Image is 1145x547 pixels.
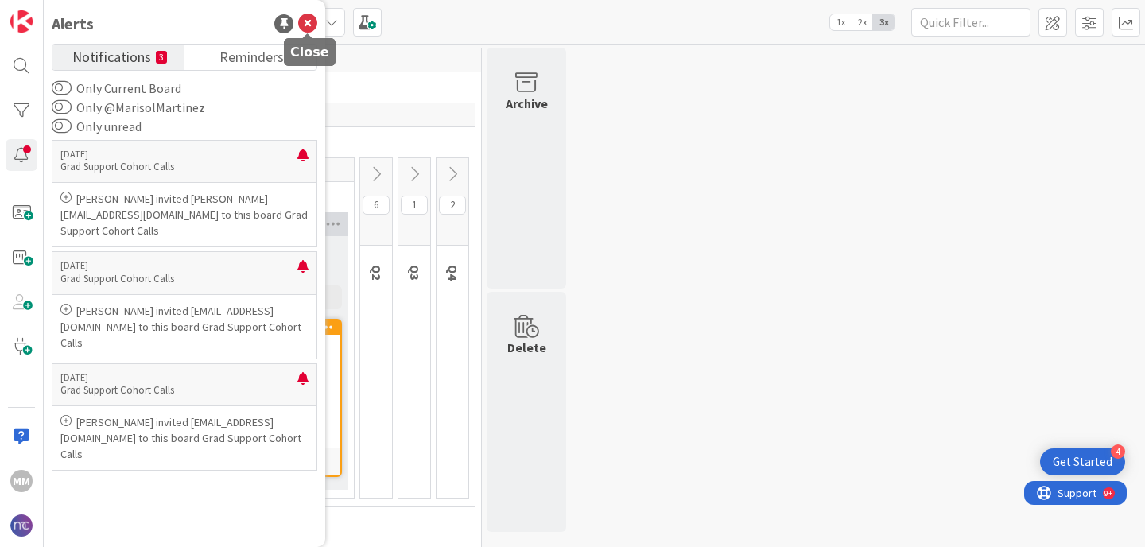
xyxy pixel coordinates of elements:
[52,12,94,36] div: Alerts
[1111,444,1125,459] div: 4
[60,160,297,174] p: Grad Support Cohort Calls
[10,470,33,492] div: MM
[60,191,309,239] p: [PERSON_NAME] invited [PERSON_NAME][EMAIL_ADDRESS][DOMAIN_NAME] to this board Grad Support Cohort...
[52,117,142,136] label: Only unread
[873,14,895,30] span: 3x
[60,383,297,398] p: Grad Support Cohort Calls
[290,45,329,60] h5: Close
[80,6,88,19] div: 9+
[60,149,297,160] p: [DATE]
[60,260,297,271] p: [DATE]
[156,51,167,64] small: 3
[363,196,390,215] span: 6
[219,45,284,67] span: Reminders
[33,2,72,21] span: Support
[507,338,546,357] div: Delete
[439,196,466,215] span: 2
[445,265,461,280] span: Q4
[506,94,548,113] div: Archive
[401,196,428,215] span: 1
[52,80,72,96] button: Only Current Board
[852,14,873,30] span: 2x
[52,118,72,134] button: Only unread
[60,272,297,286] p: Grad Support Cohort Calls
[60,372,297,383] p: [DATE]
[830,14,852,30] span: 1x
[10,10,33,33] img: Visit kanbanzone.com
[10,514,33,537] img: avatar
[1053,454,1112,470] div: Get Started
[369,265,385,280] span: Q2
[911,8,1030,37] input: Quick Filter...
[52,99,72,115] button: Only @MarisolMartinez
[60,303,309,351] p: [PERSON_NAME] invited [EMAIL_ADDRESS][DOMAIN_NAME] to this board Grad Support Cohort Calls
[407,265,423,280] span: Q3
[52,98,205,117] label: Only @MarisolMartinez
[1040,448,1125,475] div: Open Get Started checklist, remaining modules: 4
[60,414,309,462] p: [PERSON_NAME] invited [EMAIL_ADDRESS][DOMAIN_NAME] to this board Grad Support Cohort Calls
[52,79,181,98] label: Only Current Board
[72,45,151,67] span: Notifications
